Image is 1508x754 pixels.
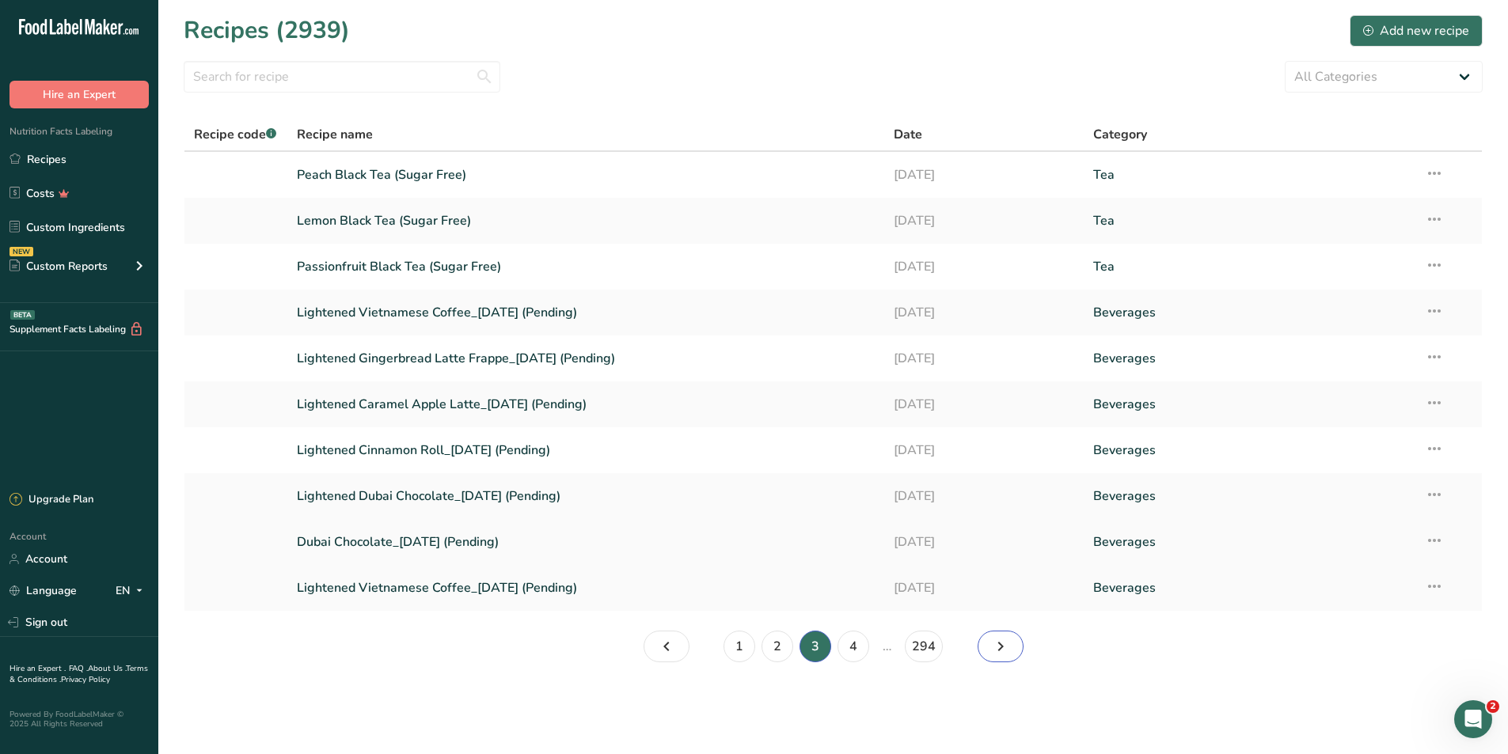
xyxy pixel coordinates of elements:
span: Date [894,125,922,144]
div: Custom Reports [9,258,108,275]
div: NEW [9,247,33,256]
a: Tea [1093,158,1406,191]
div: BETA [10,310,35,320]
a: Peach Black Tea (Sugar Free) [297,158,876,191]
a: Dubai Chocolate_[DATE] (Pending) [297,525,876,559]
a: Lightened Caramel Apple Latte_[DATE] (Pending) [297,388,876,421]
a: Beverages [1093,434,1406,467]
a: Page 2. [644,631,689,662]
a: [DATE] [894,525,1074,559]
a: FAQ . [69,663,88,674]
div: Upgrade Plan [9,492,93,508]
a: Page 294. [905,631,943,662]
div: EN [116,582,149,601]
span: Recipe name [297,125,373,144]
a: Tea [1093,204,1406,237]
a: [DATE] [894,158,1074,191]
a: Beverages [1093,571,1406,604]
a: Lightened Gingerbread Latte Frappe_[DATE] (Pending) [297,342,876,375]
a: Page 4. [838,631,869,662]
button: Hire an Expert [9,81,149,108]
h1: Recipes (2939) [184,13,350,48]
a: [DATE] [894,571,1074,604]
a: Privacy Policy [61,674,110,685]
a: Lightened Cinnamon Roll_[DATE] (Pending) [297,434,876,467]
button: Add new recipe [1350,15,1483,47]
span: 2 [1487,700,1499,713]
a: [DATE] [894,204,1074,237]
a: Lightened Vietnamese Coffee_[DATE] (Pending) [297,296,876,329]
a: Passionfruit Black Tea (Sugar Free) [297,250,876,283]
a: Language [9,577,77,604]
a: Beverages [1093,525,1406,559]
a: Hire an Expert . [9,663,66,674]
a: Beverages [1093,388,1406,421]
a: Beverages [1093,342,1406,375]
a: [DATE] [894,434,1074,467]
a: [DATE] [894,342,1074,375]
a: [DATE] [894,388,1074,421]
input: Search for recipe [184,61,500,93]
a: About Us . [88,663,126,674]
a: Beverages [1093,296,1406,329]
a: Terms & Conditions . [9,663,148,685]
a: [DATE] [894,296,1074,329]
iframe: Intercom live chat [1454,700,1492,738]
a: Page 1. [724,631,755,662]
span: Recipe code [194,126,276,143]
a: Lightened Dubai Chocolate_[DATE] (Pending) [297,479,876,513]
a: Tea [1093,250,1406,283]
a: Lemon Black Tea (Sugar Free) [297,204,876,237]
a: Page 4. [978,631,1024,662]
a: Beverages [1093,479,1406,513]
a: Lightened Vietnamese Coffee_[DATE] (Pending) [297,571,876,604]
div: Powered By FoodLabelMaker © 2025 All Rights Reserved [9,710,149,729]
div: Add new recipe [1363,21,1469,40]
a: [DATE] [894,250,1074,283]
a: Page 2. [762,631,793,662]
span: Category [1093,125,1147,144]
a: [DATE] [894,479,1074,513]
